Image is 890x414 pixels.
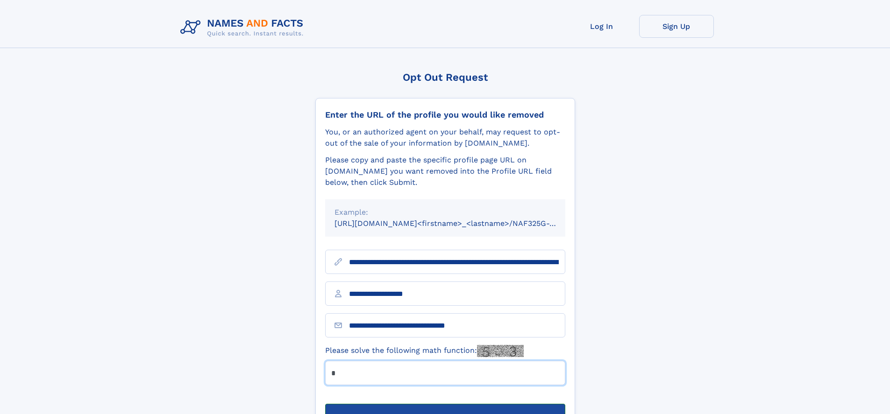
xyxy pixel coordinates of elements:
[564,15,639,38] a: Log In
[177,15,311,40] img: Logo Names and Facts
[335,219,583,228] small: [URL][DOMAIN_NAME]<firstname>_<lastname>/NAF325G-xxxxxxxx
[315,71,575,83] div: Opt Out Request
[325,126,565,149] div: You, or an authorized agent on your behalf, may request to opt-out of the sale of your informatio...
[639,15,714,38] a: Sign Up
[335,207,556,218] div: Example:
[325,345,524,357] label: Please solve the following math function:
[325,110,565,120] div: Enter the URL of the profile you would like removed
[325,154,565,188] div: Please copy and paste the specific profile page URL on [DOMAIN_NAME] you want removed into the Pr...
